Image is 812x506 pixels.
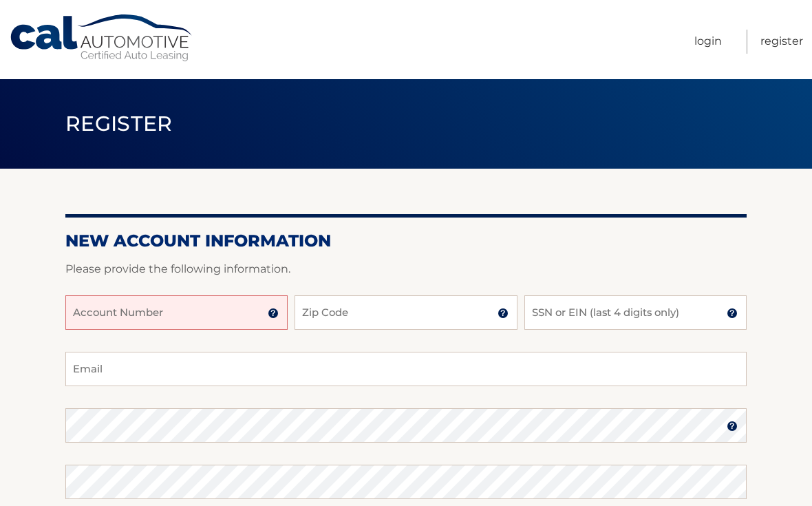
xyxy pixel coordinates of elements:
a: Cal Automotive [9,14,195,63]
input: SSN or EIN (last 4 digits only) [524,295,747,330]
h2: New Account Information [65,231,747,251]
img: tooltip.svg [727,421,738,432]
input: Zip Code [295,295,517,330]
span: Register [65,111,173,136]
p: Please provide the following information. [65,260,747,279]
img: tooltip.svg [727,308,738,319]
img: tooltip.svg [498,308,509,319]
a: Login [694,30,722,54]
input: Account Number [65,295,288,330]
a: Register [760,30,803,54]
img: tooltip.svg [268,308,279,319]
input: Email [65,352,747,386]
